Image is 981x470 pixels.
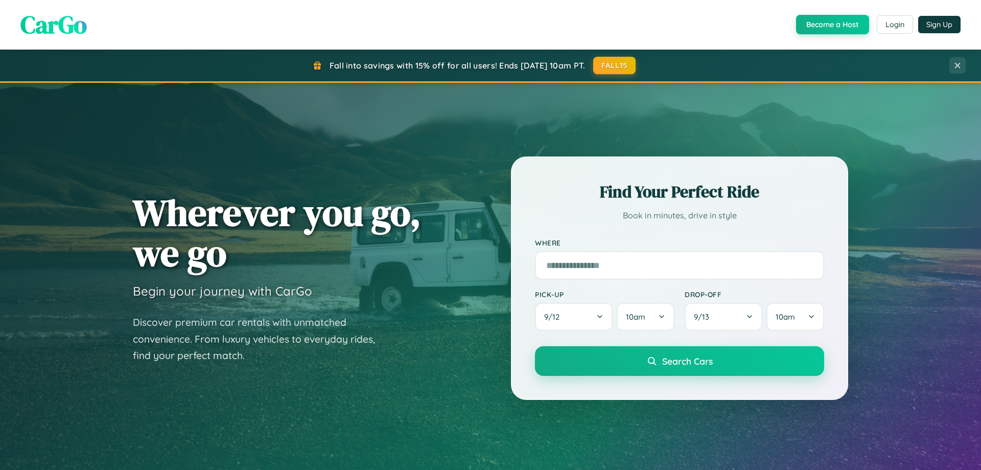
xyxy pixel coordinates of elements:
[544,312,565,322] span: 9 / 12
[535,303,613,331] button: 9/12
[535,346,824,376] button: Search Cars
[685,303,762,331] button: 9/13
[617,303,674,331] button: 10am
[662,355,713,367] span: Search Cars
[626,312,645,322] span: 10am
[535,290,674,299] label: Pick-up
[918,16,961,33] button: Sign Up
[776,312,795,322] span: 10am
[796,15,869,34] button: Become a Host
[685,290,824,299] label: Drop-off
[535,181,824,203] h2: Find Your Perfect Ride
[133,314,388,364] p: Discover premium car rentals with unmatched convenience. From luxury vehicles to everyday rides, ...
[133,192,421,273] h1: Wherever you go, we go
[766,303,824,331] button: 10am
[877,15,913,34] button: Login
[20,8,87,41] span: CarGo
[133,283,312,299] h3: Begin your journey with CarGo
[535,238,824,247] label: Where
[330,60,586,71] span: Fall into savings with 15% off for all users! Ends [DATE] 10am PT.
[593,57,636,74] button: FALL15
[535,208,824,223] p: Book in minutes, drive in style
[694,312,714,322] span: 9 / 13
